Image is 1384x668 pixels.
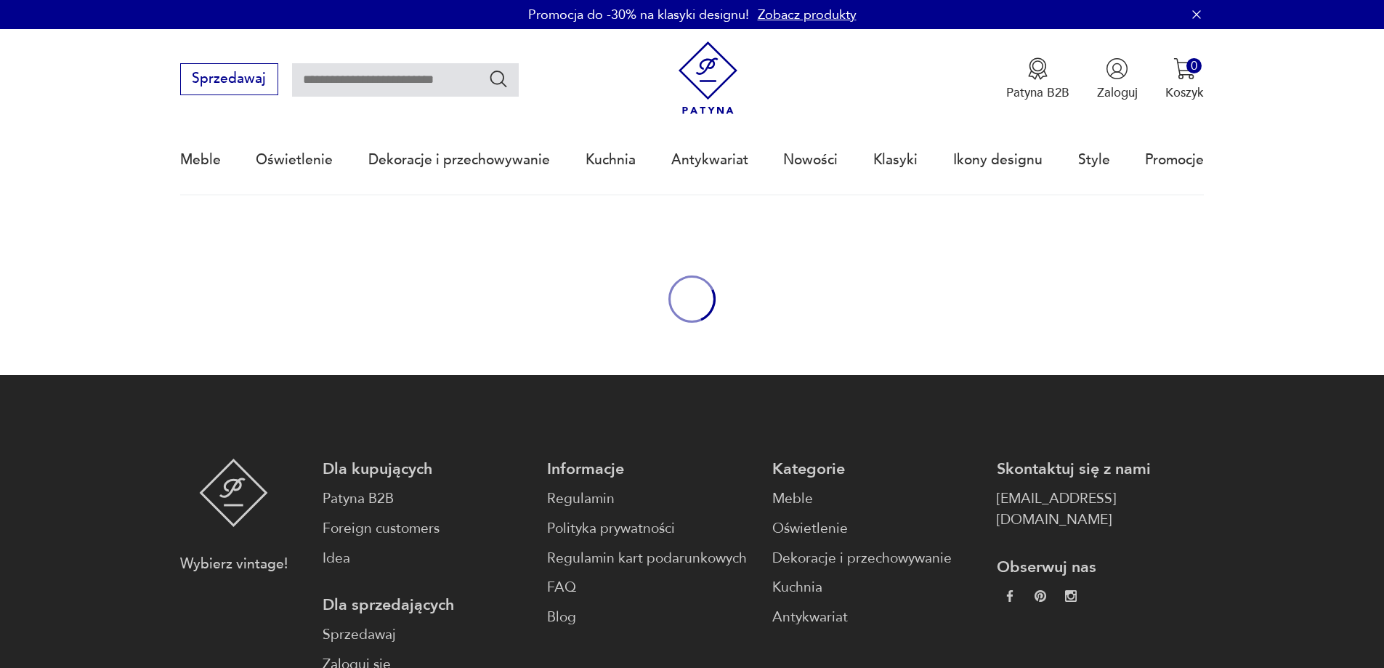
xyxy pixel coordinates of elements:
[772,577,979,598] a: Kuchnia
[1173,57,1196,80] img: Ikona koszyka
[671,126,748,193] a: Antykwariat
[323,595,530,616] p: Dla sprzedających
[323,624,530,645] a: Sprzedawaj
[1035,590,1046,602] img: 37d27d81a828e637adc9f9cb2e3d3a8a.webp
[772,607,979,628] a: Antykwariat
[368,126,550,193] a: Dekoracje i przechowywanie
[180,74,278,86] a: Sprzedawaj
[180,554,288,575] p: Wybierz vintage!
[1065,590,1077,602] img: c2fd9cf7f39615d9d6839a72ae8e59e5.webp
[1145,126,1204,193] a: Promocje
[547,607,754,628] a: Blog
[323,548,530,569] a: Idea
[1006,57,1069,101] a: Ikona medaluPatyna B2B
[671,41,745,115] img: Patyna - sklep z meblami i dekoracjami vintage
[997,459,1204,480] p: Skontaktuj się z nami
[953,126,1043,193] a: Ikony designu
[772,488,979,510] a: Meble
[997,557,1204,578] p: Obserwuj nas
[758,6,857,24] a: Zobacz produkty
[180,63,278,95] button: Sprzedawaj
[547,577,754,598] a: FAQ
[528,6,749,24] p: Promocja do -30% na klasyki designu!
[547,518,754,539] a: Polityka prywatności
[1165,57,1204,101] button: 0Koszyk
[323,488,530,510] a: Patyna B2B
[547,488,754,510] a: Regulamin
[488,68,509,89] button: Szukaj
[873,126,918,193] a: Klasyki
[1097,57,1138,101] button: Zaloguj
[1006,84,1069,101] p: Patyna B2B
[323,459,530,480] p: Dla kupujących
[547,548,754,569] a: Regulamin kart podarunkowych
[199,459,268,527] img: Patyna - sklep z meblami i dekoracjami vintage
[772,459,979,480] p: Kategorie
[1004,590,1016,602] img: da9060093f698e4c3cedc1453eec5031.webp
[547,459,754,480] p: Informacje
[783,126,838,193] a: Nowości
[586,126,636,193] a: Kuchnia
[997,488,1204,531] a: [EMAIL_ADDRESS][DOMAIN_NAME]
[1006,57,1069,101] button: Patyna B2B
[1097,84,1138,101] p: Zaloguj
[1165,84,1204,101] p: Koszyk
[1186,58,1202,73] div: 0
[1027,57,1049,80] img: Ikona medalu
[180,126,221,193] a: Meble
[1106,57,1128,80] img: Ikonka użytkownika
[772,518,979,539] a: Oświetlenie
[323,518,530,539] a: Foreign customers
[256,126,333,193] a: Oświetlenie
[1078,126,1110,193] a: Style
[772,548,979,569] a: Dekoracje i przechowywanie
